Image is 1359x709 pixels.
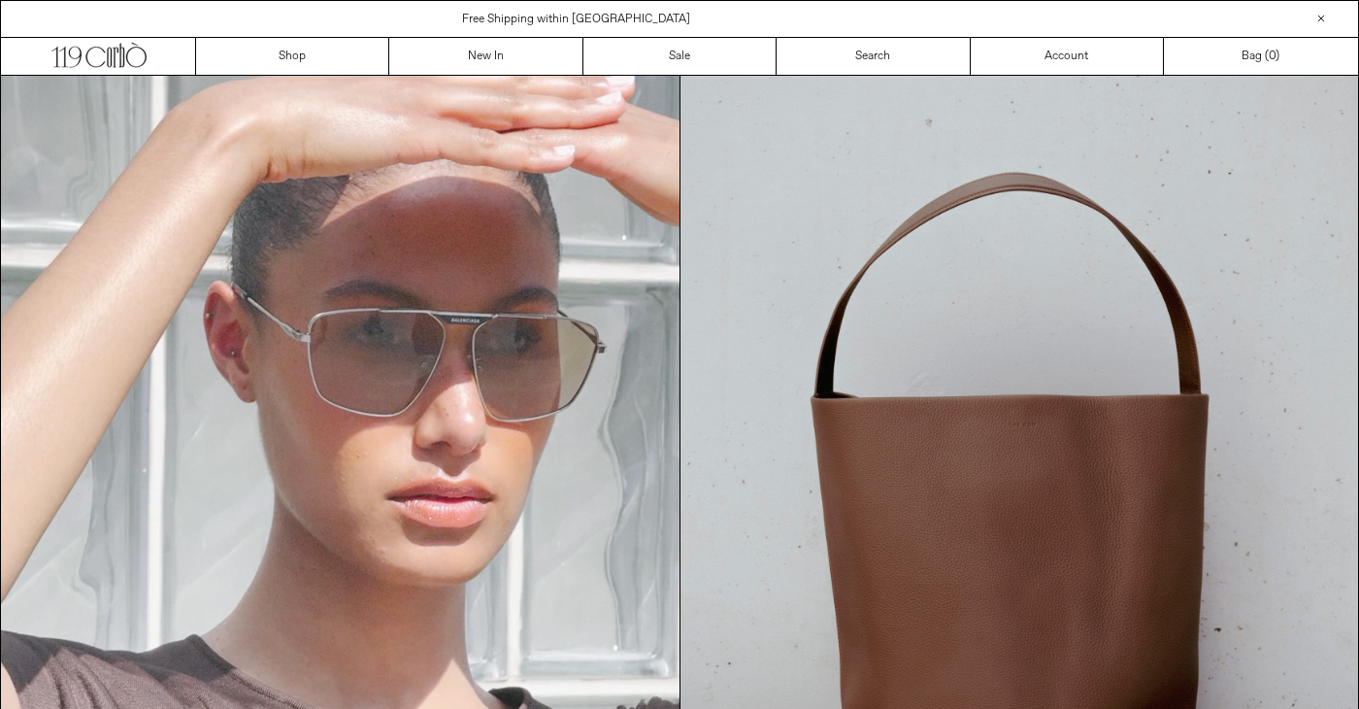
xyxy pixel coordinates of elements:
a: Sale [583,38,777,75]
span: ) [1269,48,1279,65]
a: Account [971,38,1164,75]
a: Search [777,38,970,75]
a: Free Shipping within [GEOGRAPHIC_DATA] [462,12,690,27]
a: Bag () [1164,38,1357,75]
a: New In [389,38,582,75]
span: 0 [1269,49,1276,64]
a: Shop [196,38,389,75]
